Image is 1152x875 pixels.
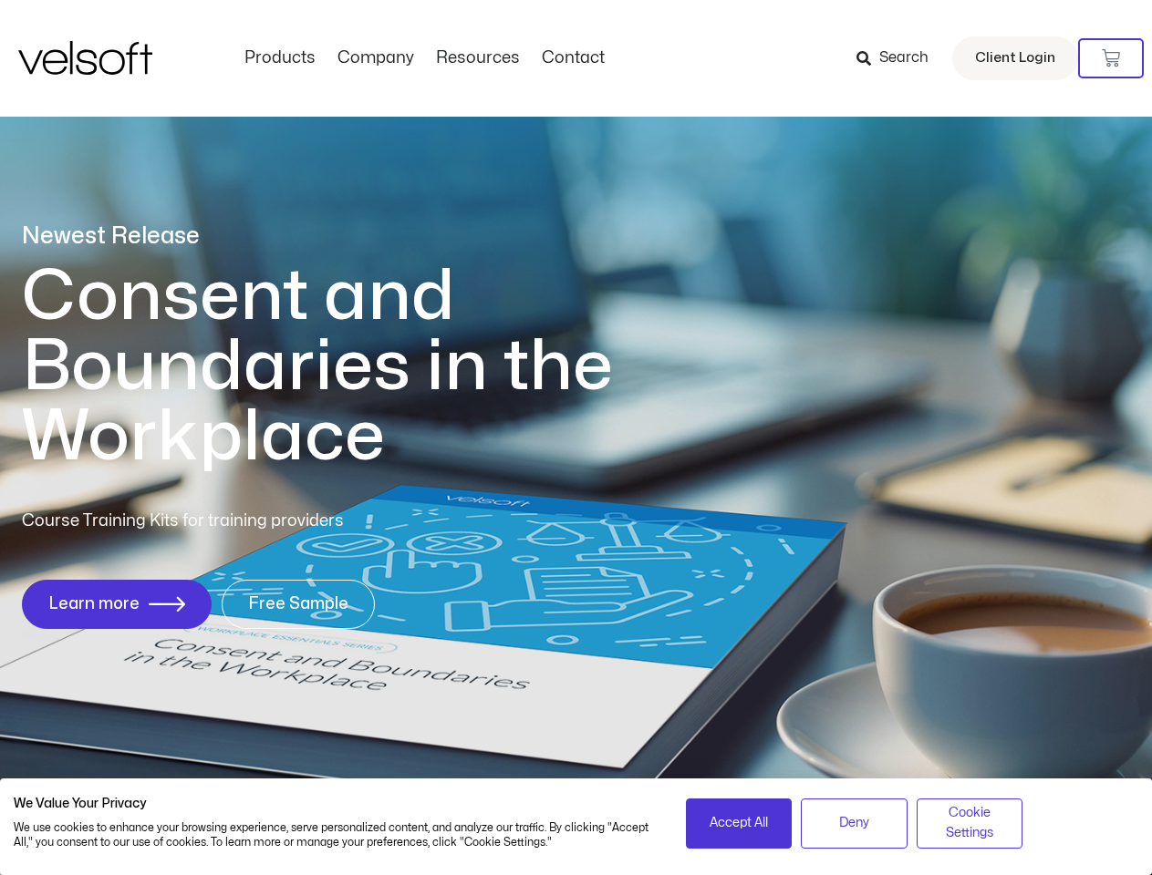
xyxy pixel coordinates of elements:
a: ContactMenu Toggle [531,48,616,68]
span: Free Sample [248,595,348,613]
p: We use cookies to enhance your browsing experience, serve personalized content, and analyze our t... [14,819,659,850]
a: CompanyMenu Toggle [327,48,425,68]
span: Learn more [48,595,140,613]
a: ResourcesMenu Toggle [425,48,531,68]
button: Accept all cookies [686,798,793,849]
a: Free Sample [222,580,375,629]
a: Learn more [22,580,212,629]
a: Search [856,43,941,74]
h2: We Value Your Privacy [14,796,659,812]
button: Deny all cookies [801,798,908,849]
a: Client Login [952,36,1078,80]
span: Client Login [975,46,1055,70]
p: Newest Release [22,221,688,252]
button: Adjust cookie preferences [917,798,1023,849]
img: Velsoft Training Materials [18,41,152,75]
a: ProductsMenu Toggle [234,48,327,68]
p: Course Training Kits for training providers [22,509,476,534]
span: Deny [839,813,869,833]
span: Cookie Settings [929,803,1012,844]
span: Accept All [710,813,768,833]
nav: Menu [234,48,616,68]
span: Search [879,46,929,70]
h1: Consent and Boundaries in the Workplace [22,262,688,472]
